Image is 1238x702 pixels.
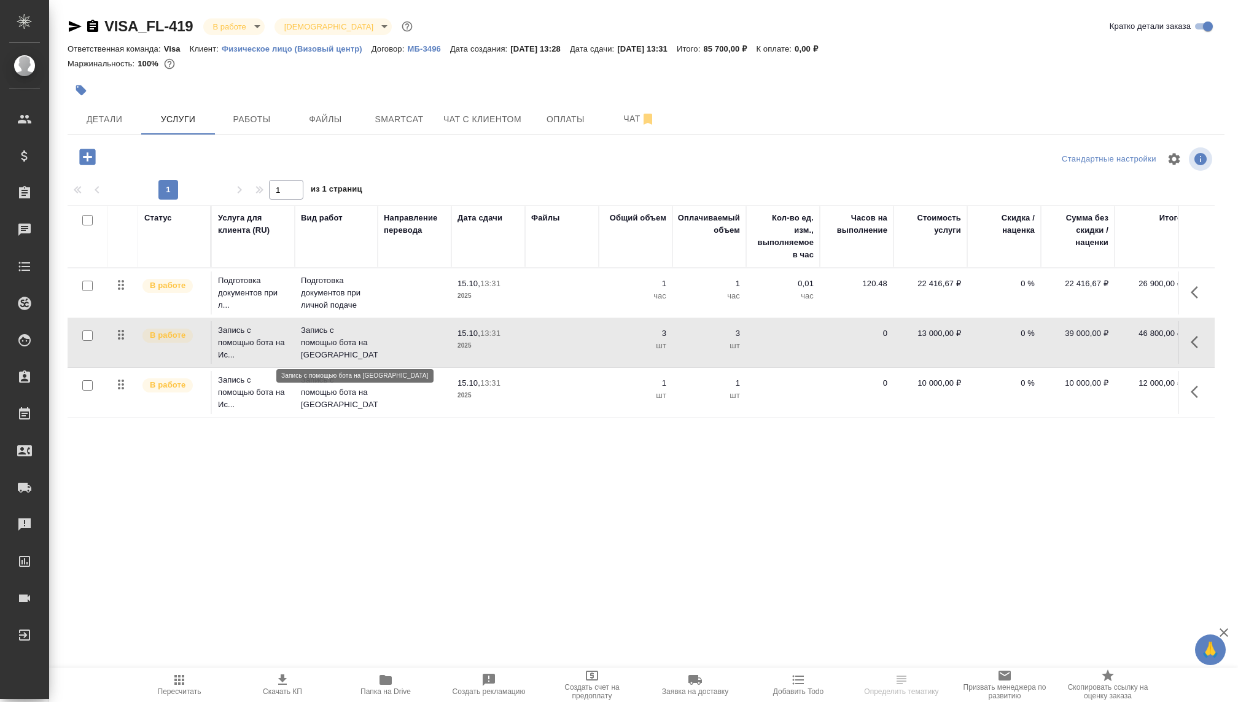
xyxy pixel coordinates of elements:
button: 0.00 RUB; [162,56,177,72]
div: Итого [1159,212,1182,224]
div: Направление перевода [384,212,445,236]
div: Файлы [531,212,559,224]
div: Вид работ [301,212,343,224]
span: Услуги [149,112,208,127]
p: 10 000,00 ₽ [900,377,961,389]
p: 0,01 [752,278,814,290]
p: Запись с помощью бота на Ис... [218,374,289,411]
td: 0 [820,321,893,364]
p: Visa [164,44,190,53]
p: шт [605,389,666,402]
span: Работы [222,112,281,127]
p: 85 700,00 ₽ [703,44,756,53]
p: 10 000,00 ₽ [1047,377,1108,389]
p: Ответственная команда: [68,44,164,53]
td: 0 [820,371,893,414]
svg: Отписаться [640,112,655,127]
p: 1 [605,278,666,290]
p: К оплате: [756,44,795,53]
p: Подготовка документов при л... [218,275,289,311]
p: В работе [150,279,185,292]
span: Оплаты [536,112,595,127]
div: Сумма без скидки / наценки [1047,212,1108,249]
button: Создать счет на предоплату [540,668,644,702]
div: В работе [203,18,265,35]
div: Стоимость услуги [900,212,961,236]
span: Детали [75,112,134,127]
p: 12 000,00 ₽ [1121,377,1182,389]
p: 15.10, [457,329,480,338]
p: 39 000,00 ₽ [1047,327,1108,340]
p: Физическое лицо (Визовый центр) [222,44,372,53]
button: В работе [209,21,250,32]
span: Посмотреть информацию [1189,147,1215,171]
p: 1 [605,377,666,389]
div: Общий объем [610,212,666,224]
p: Запись с помощью бота на Ис... [218,324,289,361]
p: шт [679,389,740,402]
p: 22 416,67 ₽ [900,278,961,290]
p: 22 416,67 ₽ [1047,278,1108,290]
p: В работе [150,379,185,391]
p: 0 % [973,327,1035,340]
p: Клиент: [190,44,222,53]
p: 15.10, [457,378,480,388]
span: Кратко детали заказа [1110,20,1191,33]
p: 13 000,00 ₽ [900,327,961,340]
p: В работе [150,329,185,341]
button: Скачать КП [231,668,334,702]
p: Маржинальность: [68,59,138,68]
span: 🙏 [1200,637,1221,663]
div: Оплачиваемый объем [678,212,740,236]
div: Статус [144,212,172,224]
p: 26 900,00 ₽ [1121,278,1182,290]
p: Подготовка документов при личной подаче [301,275,372,311]
button: Скопировать ссылку на оценку заказа [1056,668,1159,702]
p: 1 [679,278,740,290]
p: 3 [679,327,740,340]
div: В работе [274,18,392,35]
p: МБ-3496 [407,44,450,53]
p: Дата создания: [450,44,510,53]
p: шт [605,340,666,352]
span: Настроить таблицу [1159,144,1189,174]
button: Пересчитать [128,668,231,702]
button: Добавить услугу [71,144,104,170]
p: 2025 [457,340,519,352]
p: 46 800,00 ₽ [1121,327,1182,340]
span: Чат с клиентом [443,112,521,127]
button: Создать рекламацию [437,668,540,702]
a: VISA_FL-419 [104,18,193,34]
p: Итого: [677,44,703,53]
span: Чат [610,111,669,127]
p: 15.10, [457,279,480,288]
p: 13:31 [480,378,500,388]
p: шт [679,340,740,352]
span: Скопировать ссылку на оценку заказа [1064,683,1152,700]
span: Определить тематику [864,687,938,696]
p: Дата сдачи: [570,44,617,53]
span: Скачать КП [263,687,302,696]
span: Добавить Todo [773,687,823,696]
span: Создать рекламацию [453,687,526,696]
button: Показать кнопки [1183,278,1213,307]
div: Скидка / наценка [973,212,1035,236]
button: 🙏 [1195,634,1226,665]
p: 2025 [457,389,519,402]
button: [DEMOGRAPHIC_DATA] [281,21,377,32]
p: 0 % [973,278,1035,290]
button: Скопировать ссылку для ЯМессенджера [68,19,82,34]
button: Показать кнопки [1183,327,1213,357]
button: Определить тематику [850,668,953,702]
span: Пересчитать [158,687,201,696]
p: [DATE] 13:31 [617,44,677,53]
button: Доп статусы указывают на важность/срочность заказа [399,18,415,34]
div: split button [1059,150,1159,169]
p: час [679,290,740,302]
p: Запись с помощью бота на [GEOGRAPHIC_DATA] [301,374,372,411]
button: Показать кнопки [1183,377,1213,407]
a: Физическое лицо (Визовый центр) [222,43,372,53]
div: Кол-во ед. изм., выполняемое в час [752,212,814,261]
p: 1 [679,377,740,389]
p: 2025 [457,290,519,302]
